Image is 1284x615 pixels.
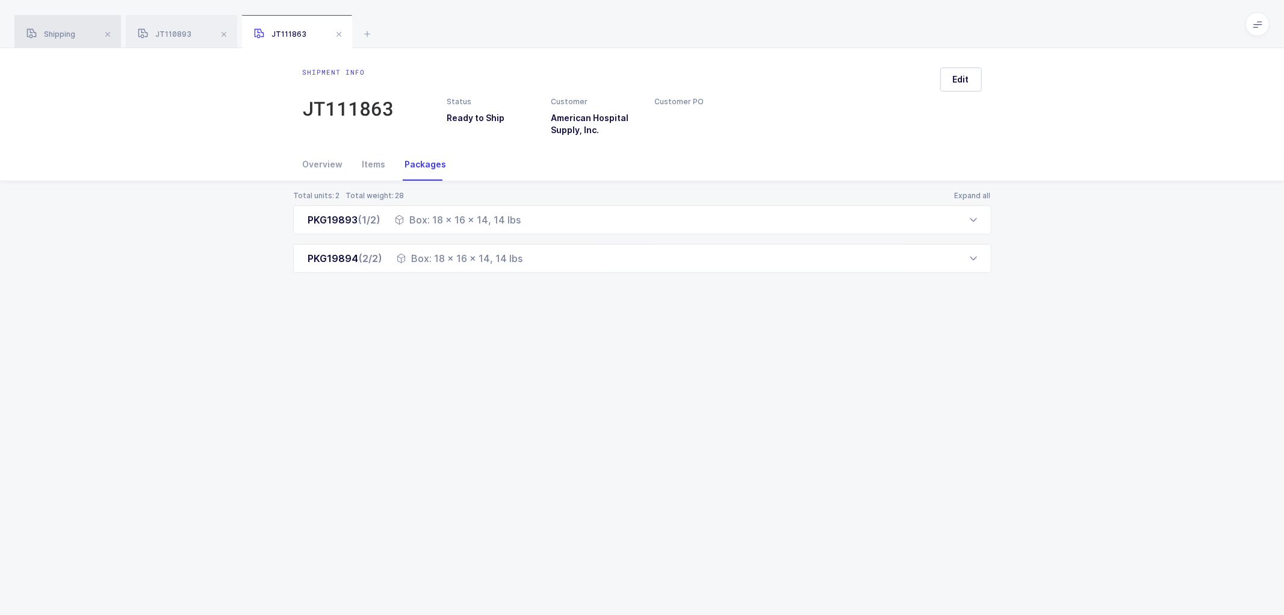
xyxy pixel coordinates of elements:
[940,67,982,92] button: Edit
[654,96,743,107] div: Customer PO
[395,213,521,227] div: Box: 18 x 16 x 14, 14 lbs
[551,96,640,107] div: Customer
[359,252,383,264] span: (2/2)
[293,205,991,234] div: PKG19893(1/2) Box: 18 x 16 x 14, 14 lbs
[358,214,381,226] span: (1/2)
[397,251,523,266] div: Box: 18 x 16 x 14, 14 lbs
[353,148,395,181] div: Items
[447,96,536,107] div: Status
[26,30,75,39] span: Shipping
[303,67,394,77] div: Shipment info
[447,112,536,124] h3: Ready to Ship
[138,30,191,39] span: JT110893
[551,112,640,136] h3: American Hospital Supply, Inc.
[953,73,969,86] span: Edit
[308,213,381,227] div: PKG19893
[954,191,991,201] button: Expand all
[308,251,383,266] div: PKG19894
[395,148,447,181] div: Packages
[254,30,306,39] span: JT111863
[293,244,991,273] div: PKG19894(2/2) Box: 18 x 16 x 14, 14 lbs
[303,148,353,181] div: Overview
